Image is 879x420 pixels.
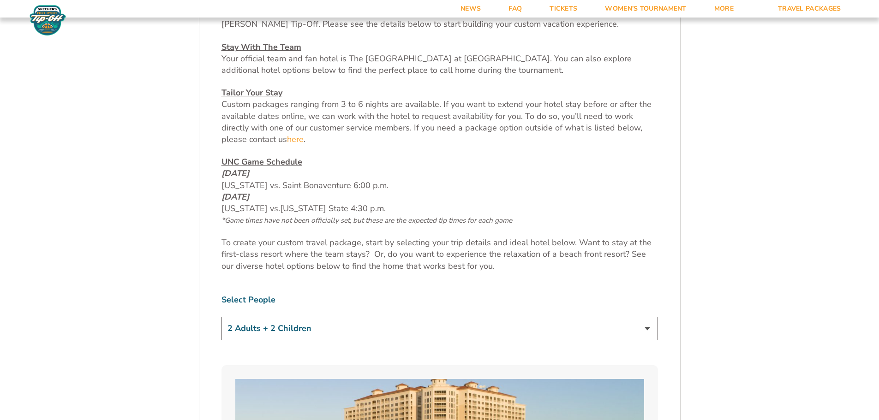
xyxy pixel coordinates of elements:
em: [DATE] [221,168,249,179]
p: Custom packages ranging from 3 to 6 nights are available. If you want to extend your hotel stay b... [221,87,658,145]
a: here [287,134,304,145]
u: Stay With The Team [221,41,301,53]
p: We look forward to seeing you in [GEOGRAPHIC_DATA][US_STATE] for the 2025 Skechers [GEOGRAPHIC_DA... [221,7,658,30]
p: [US_STATE] vs. Saint Bonaventure 6:00 p.m. [US_STATE] [221,156,658,226]
span: *Game times have not been officially set, but these are the expected tip times for each game [221,216,512,225]
p: To create your custom travel package, start by selecting your trip details and ideal hotel below.... [221,237,658,272]
em: [DATE] [221,191,249,202]
u: UNC Game Schedule [221,156,302,167]
label: Select People [221,294,658,306]
span: vs. [270,203,280,214]
p: Your official team and fan hotel is The [GEOGRAPHIC_DATA] at [GEOGRAPHIC_DATA]. You can also expl... [221,41,658,77]
img: Fort Myers Tip-Off [28,5,68,36]
span: [US_STATE] State 4:30 p.m. [280,203,386,214]
u: Tailor Your Stay [221,87,282,98]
